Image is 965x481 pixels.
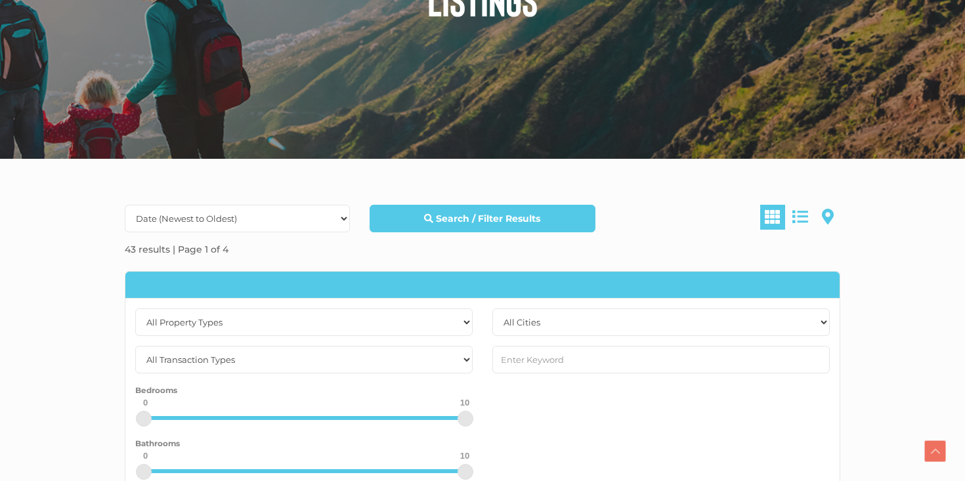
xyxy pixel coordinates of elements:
div: 10 [460,398,469,407]
a: Search / Filter Results [370,205,595,232]
div: 0 [143,398,148,407]
input: Enter Keyword [492,346,830,373]
small: Bedrooms [135,385,177,395]
strong: Search / Filter Results [436,213,540,224]
div: 0 [143,451,148,460]
small: Bathrooms [135,438,180,448]
strong: 43 results | Page 1 of 4 [125,243,228,255]
div: 10 [460,451,469,460]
